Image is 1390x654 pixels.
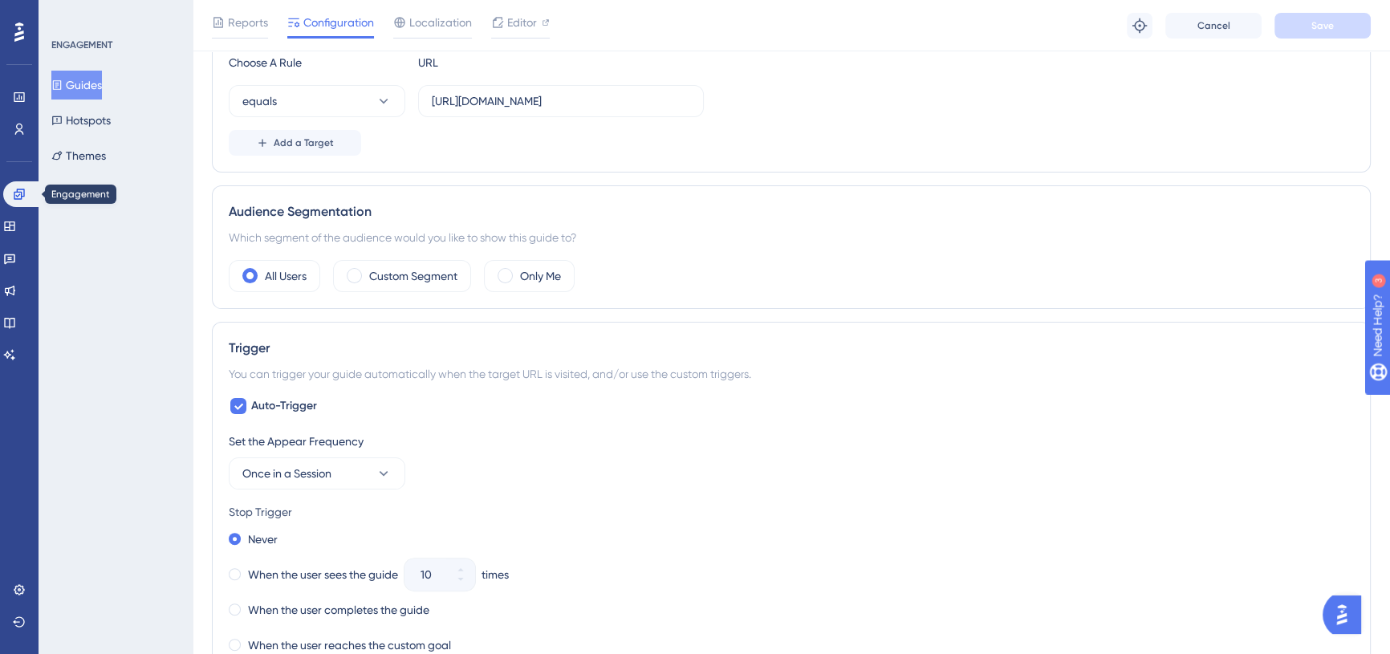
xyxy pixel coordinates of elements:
[520,266,561,286] label: Only Me
[248,530,278,549] label: Never
[1311,19,1334,32] span: Save
[229,364,1354,384] div: You can trigger your guide automatically when the target URL is visited, and/or use the custom tr...
[1274,13,1371,39] button: Save
[229,228,1354,247] div: Which segment of the audience would you like to show this guide to?
[251,396,317,416] span: Auto-Trigger
[51,106,111,135] button: Hotspots
[274,136,334,149] span: Add a Target
[482,565,509,584] div: times
[229,85,405,117] button: equals
[369,266,457,286] label: Custom Segment
[432,92,690,110] input: yourwebsite.com/path
[51,71,102,100] button: Guides
[38,4,100,23] span: Need Help?
[242,464,331,483] span: Once in a Session
[418,53,595,72] div: URL
[1197,19,1230,32] span: Cancel
[51,39,112,51] div: ENGAGEMENT
[303,13,374,32] span: Configuration
[229,53,405,72] div: Choose A Rule
[51,141,106,170] button: Themes
[229,457,405,489] button: Once in a Session
[229,202,1354,221] div: Audience Segmentation
[229,432,1354,451] div: Set the Appear Frequency
[242,91,277,111] span: equals
[228,13,268,32] span: Reports
[229,502,1354,522] div: Stop Trigger
[229,339,1354,358] div: Trigger
[248,565,398,584] label: When the user sees the guide
[265,266,307,286] label: All Users
[1165,13,1262,39] button: Cancel
[1323,591,1371,639] iframe: UserGuiding AI Assistant Launcher
[229,130,361,156] button: Add a Target
[507,13,537,32] span: Editor
[409,13,472,32] span: Localization
[248,600,429,619] label: When the user completes the guide
[112,8,116,21] div: 3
